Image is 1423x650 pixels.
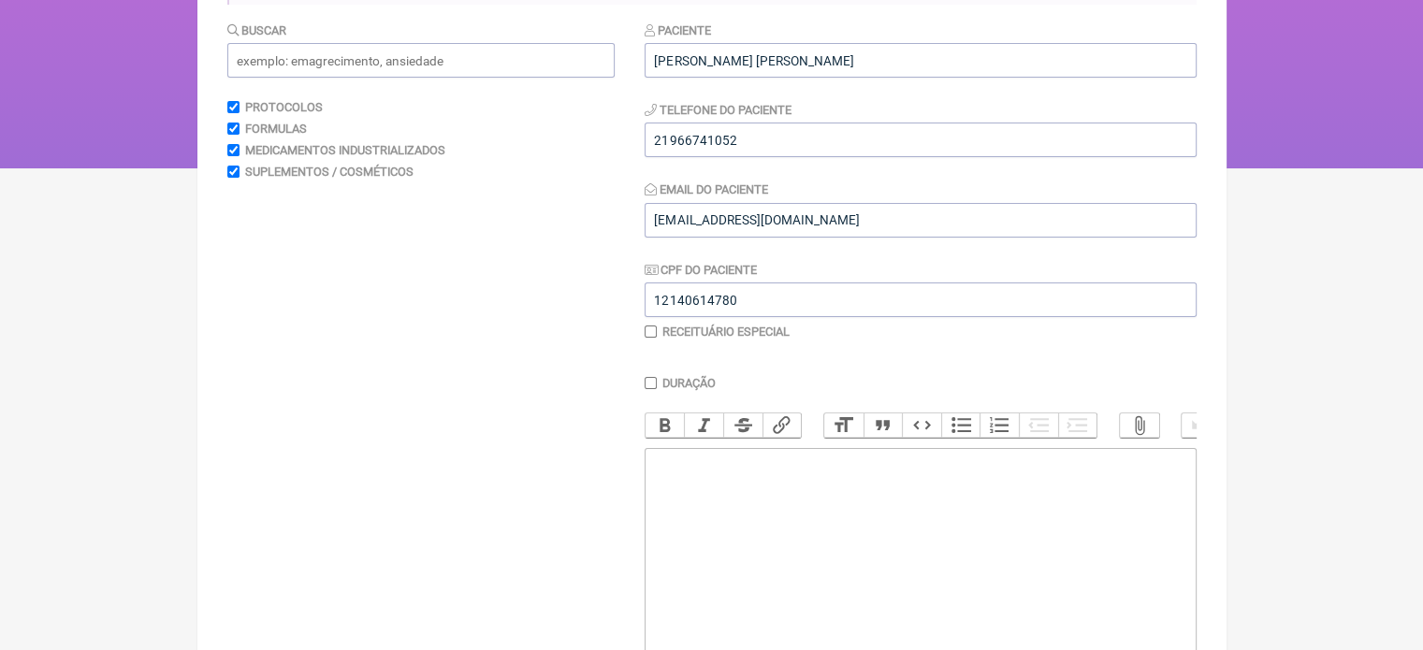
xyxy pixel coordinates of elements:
[824,413,864,438] button: Heading
[245,122,307,136] label: Formulas
[1019,413,1058,438] button: Decrease Level
[245,100,323,114] label: Protocolos
[864,413,903,438] button: Quote
[684,413,723,438] button: Italic
[245,143,445,157] label: Medicamentos Industrializados
[662,376,716,390] label: Duração
[902,413,941,438] button: Code
[1182,413,1221,438] button: Undo
[762,413,802,438] button: Link
[941,413,980,438] button: Bullets
[645,182,768,196] label: Email do Paciente
[1058,413,1097,438] button: Increase Level
[645,263,757,277] label: CPF do Paciente
[646,413,685,438] button: Bold
[1120,413,1159,438] button: Attach Files
[645,103,791,117] label: Telefone do Paciente
[227,23,287,37] label: Buscar
[227,43,615,78] input: exemplo: emagrecimento, ansiedade
[645,23,711,37] label: Paciente
[723,413,762,438] button: Strikethrough
[245,165,414,179] label: Suplementos / Cosméticos
[980,413,1019,438] button: Numbers
[662,325,790,339] label: Receituário Especial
